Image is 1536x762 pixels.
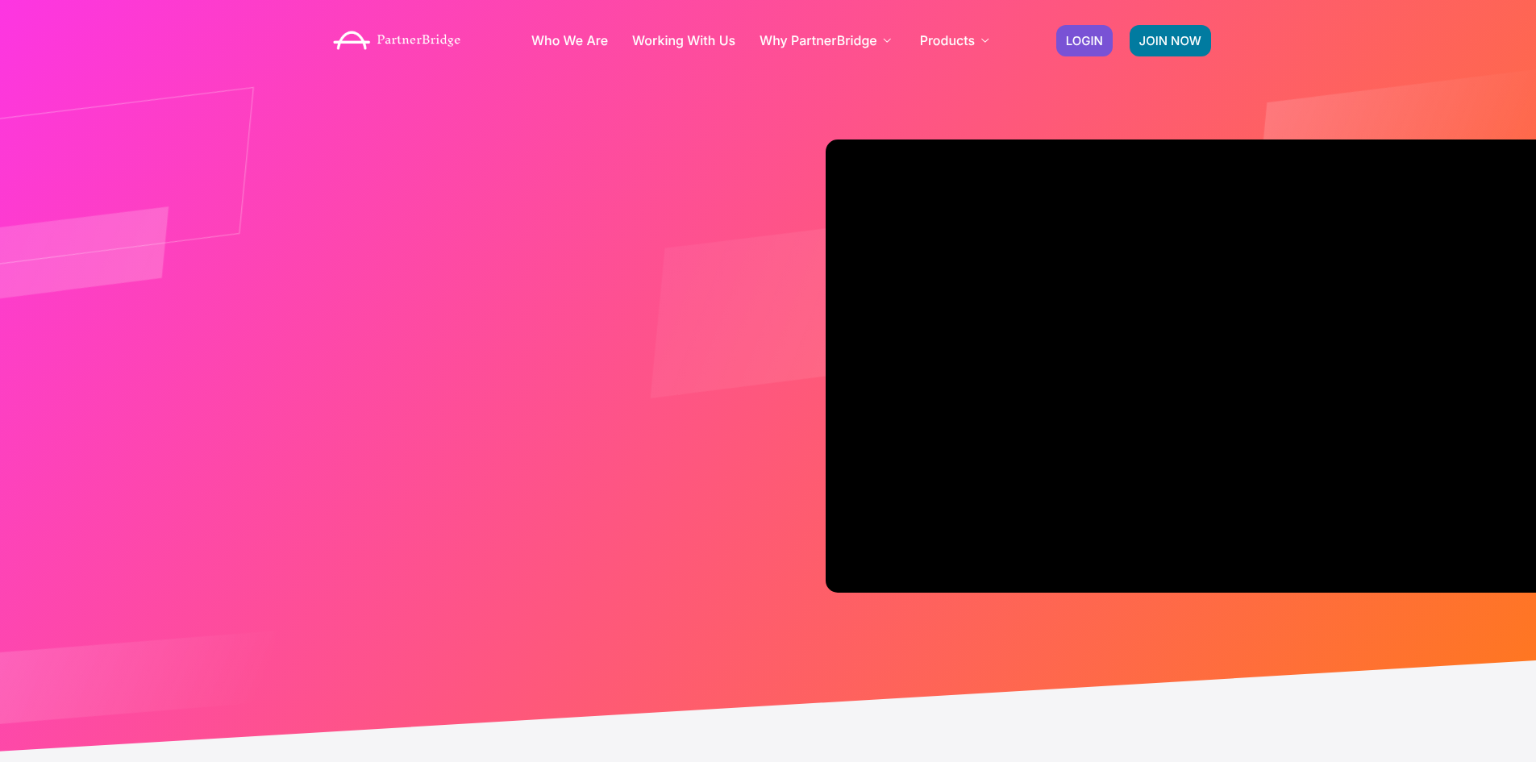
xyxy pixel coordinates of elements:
a: Why PartnerBridge [760,34,896,47]
a: JOIN NOW [1130,25,1211,56]
span: JOIN NOW [1139,35,1201,47]
a: Who We Are [531,34,608,47]
a: LOGIN [1056,25,1113,56]
span: LOGIN [1066,35,1103,47]
a: Working With Us [632,34,735,47]
a: Products [920,34,993,47]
